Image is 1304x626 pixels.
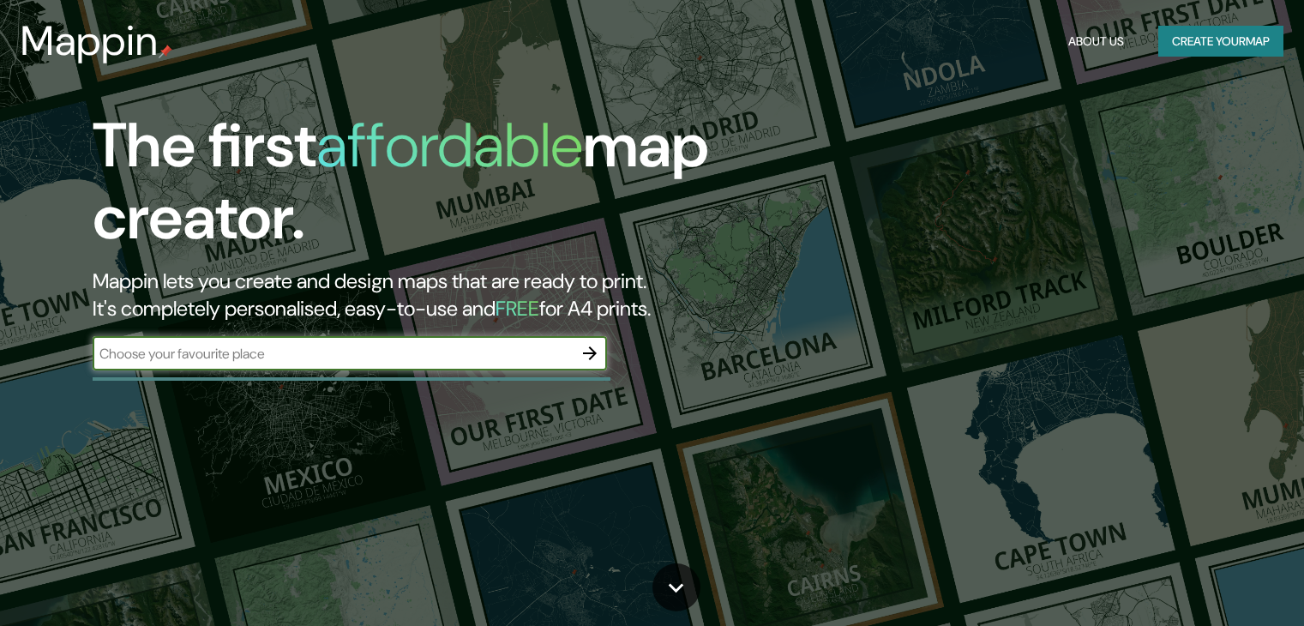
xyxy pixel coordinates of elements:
h5: FREE [496,295,539,322]
h1: affordable [316,105,583,185]
h1: The first map creator. [93,110,745,268]
h2: Mappin lets you create and design maps that are ready to print. It's completely personalised, eas... [93,268,745,322]
button: Create yourmap [1158,26,1283,57]
input: Choose your favourite place [93,344,573,364]
h3: Mappin [21,17,159,65]
button: About Us [1061,26,1131,57]
img: mappin-pin [159,45,172,58]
